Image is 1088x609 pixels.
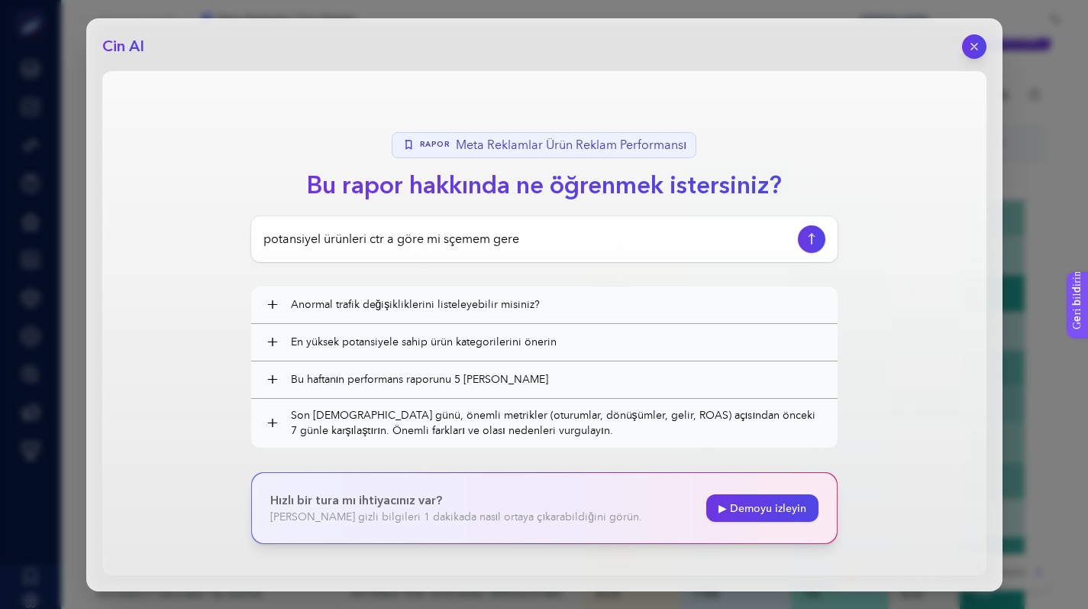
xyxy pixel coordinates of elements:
font: [PERSON_NAME] gizli bilgileri 1 dakikada nasıl ortaya çıkarabildiğini görün. [270,512,643,523]
font: Geri bildirim [9,4,70,16]
font: Anormal trafik değişikliklerini listeleyebilir misiniz? [291,300,541,310]
font: + [266,296,279,314]
a: ▶ Demoyu izleyin [706,494,818,522]
font: Hızlı bir tura mı ihtiyacınız var? [270,492,442,509]
button: +En yüksek potansiyele sahip ürün kategorilerini önerin [251,324,838,361]
span: Meta Reklamlar Ürün Reklam Performansı [456,136,686,154]
font: + [266,371,279,389]
button: +Bu haftanın performans raporunu 5 [PERSON_NAME] [251,361,838,398]
font: Bu rapor hakkında ne öğrenmek istersiniz? [307,169,782,202]
font: Rapor [420,139,450,150]
font: + [266,414,279,432]
font: En yüksek potansiyele sahip ürün kategorilerini önerin [291,337,557,348]
font: ▶ Demoyu izleyin [718,502,806,514]
font: Son [DEMOGRAPHIC_DATA] günü, önemli metrikler (oturumlar, dönüşümler, gelir, ROAS) açısından önce... [291,410,816,436]
font: Meta Reklamlar Ürün Reklam Performansı [456,139,686,151]
font: + [266,333,279,351]
font: Bu haftanın performans raporunu 5 [PERSON_NAME] [291,374,549,385]
font: Cin AI [102,36,144,57]
button: +Anormal trafik değişikliklerini listeleyebilir misiniz? [251,287,838,323]
button: +Son [DEMOGRAPHIC_DATA] günü, önemli metrikler (oturumlar, dönüşümler, gelir, ROAS) açısından önc... [251,399,838,448]
input: Genie'ye her şeyi sor... [263,230,792,248]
